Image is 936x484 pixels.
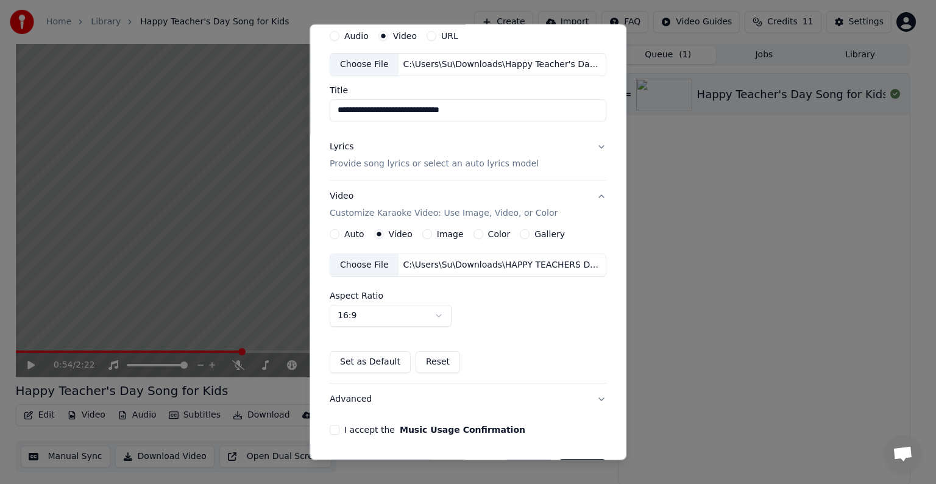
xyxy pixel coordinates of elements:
[534,230,565,238] label: Gallery
[399,259,606,271] div: C:\Users\Su\Downloads\HAPPY TEACHERS DAY (1).mp4
[389,230,413,238] label: Video
[344,425,525,434] label: I accept the
[488,230,511,238] label: Color
[330,141,353,153] div: Lyrics
[441,32,458,40] label: URL
[330,131,606,180] button: LyricsProvide song lyrics or select an auto lyrics model
[330,180,606,229] button: VideoCustomize Karaoke Video: Use Image, Video, or Color
[330,291,606,300] label: Aspect Ratio
[437,230,464,238] label: Image
[344,32,369,40] label: Audio
[416,351,460,373] button: Reset
[330,383,606,415] button: Advanced
[330,351,411,373] button: Set as Default
[330,207,558,219] p: Customize Karaoke Video: Use Image, Video, or Color
[330,190,558,219] div: Video
[400,425,525,434] button: I accept the
[330,158,539,170] p: Provide song lyrics or select an auto lyrics model
[330,86,606,94] label: Title
[344,230,364,238] label: Auto
[330,54,399,76] div: Choose File
[399,59,606,71] div: C:\Users\Su\Downloads\Happy Teacher's Day Song for Kids.mp4
[504,459,553,481] button: Cancel
[393,32,417,40] label: Video
[330,254,399,276] div: Choose File
[558,459,606,481] button: Create
[330,229,606,383] div: VideoCustomize Karaoke Video: Use Image, Video, or Color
